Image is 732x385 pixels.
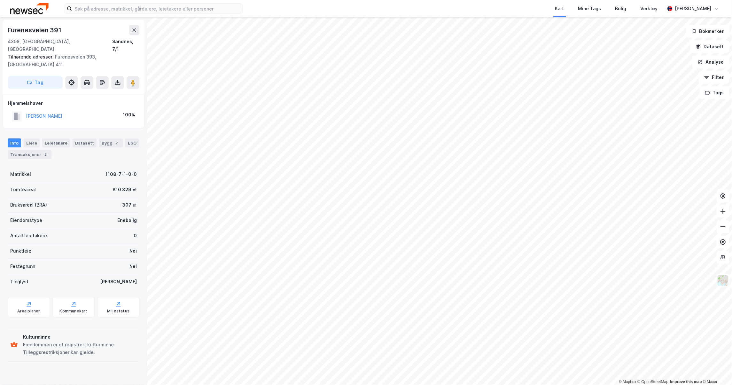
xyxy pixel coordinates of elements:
[125,138,139,147] div: ESG
[700,354,732,385] div: Kontrollprogram for chat
[10,232,47,240] div: Antall leietakere
[699,71,729,84] button: Filter
[692,56,729,68] button: Analyse
[72,4,243,13] input: Søk på adresse, matrikkel, gårdeiere, leietakere eller personer
[690,40,729,53] button: Datasett
[10,186,36,193] div: Tomteareal
[10,170,31,178] div: Matrikkel
[615,5,627,12] div: Bolig
[10,216,42,224] div: Eiendomstype
[8,99,139,107] div: Hjemmelshaver
[8,54,55,59] span: Tilhørende adresser:
[10,278,28,286] div: Tinglyst
[578,5,601,12] div: Mine Tags
[8,53,134,68] div: Furenesveien 393, [GEOGRAPHIC_DATA] 411
[638,380,669,384] a: OpenStreetMap
[129,247,137,255] div: Nei
[700,354,732,385] iframe: Chat Widget
[8,38,112,53] div: 4308, [GEOGRAPHIC_DATA], [GEOGRAPHIC_DATA]
[8,76,63,89] button: Tag
[717,274,729,287] img: Z
[23,341,137,356] div: Eiendommen er et registrert kulturminne. Tilleggsrestriksjoner kan gjelde.
[8,25,63,35] div: Furenesveien 391
[100,278,137,286] div: [PERSON_NAME]
[99,138,123,147] div: Bygg
[10,201,47,209] div: Bruksareal (BRA)
[134,232,137,240] div: 0
[112,38,139,53] div: Sandnes, 7/1
[619,380,636,384] a: Mapbox
[675,5,712,12] div: [PERSON_NAME]
[17,309,40,314] div: Arealplaner
[59,309,87,314] div: Kommunekart
[8,150,51,159] div: Transaksjoner
[117,216,137,224] div: Enebolig
[10,3,49,14] img: newsec-logo.f6e21ccffca1b3a03d2d.png
[555,5,564,12] div: Kart
[686,25,729,38] button: Bokmerker
[10,263,35,270] div: Festegrunn
[641,5,658,12] div: Verktøy
[113,186,137,193] div: 810 829 ㎡
[670,380,702,384] a: Improve this map
[10,247,31,255] div: Punktleie
[43,151,49,158] div: 2
[73,138,97,147] div: Datasett
[114,140,120,146] div: 7
[105,170,137,178] div: 1108-7-1-0-0
[24,138,40,147] div: Eiere
[700,86,729,99] button: Tags
[107,309,129,314] div: Miljøstatus
[123,111,135,119] div: 100%
[42,138,70,147] div: Leietakere
[23,333,137,341] div: Kulturminne
[8,138,21,147] div: Info
[129,263,137,270] div: Nei
[122,201,137,209] div: 307 ㎡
